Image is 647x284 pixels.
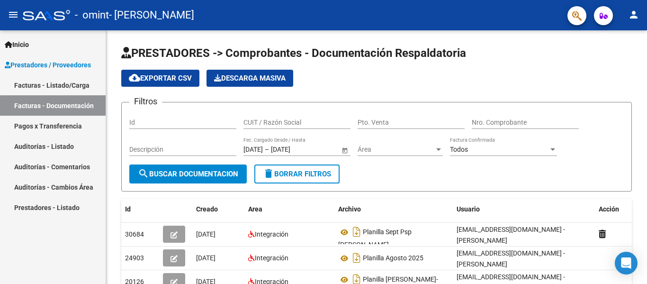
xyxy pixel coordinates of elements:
[263,168,274,179] mat-icon: delete
[8,9,19,20] mat-icon: menu
[457,205,480,213] span: Usuario
[196,205,218,213] span: Creado
[5,39,29,50] span: Inicio
[453,199,595,220] datatable-header-cell: Usuario
[599,205,619,213] span: Acción
[207,70,293,87] app-download-masive: Descarga masiva de comprobantes (adjuntos)
[196,230,216,238] span: [DATE]
[254,165,340,183] button: Borrar Filtros
[338,205,361,213] span: Archivo
[129,74,192,82] span: Exportar CSV
[138,168,149,179] mat-icon: search
[129,72,140,83] mat-icon: cloud_download
[338,229,412,249] span: Planilla Sept Psp [PERSON_NAME]
[129,165,247,183] button: Buscar Documentacion
[125,230,144,238] span: 30684
[244,199,334,220] datatable-header-cell: Area
[450,146,468,153] span: Todos
[5,60,91,70] span: Prestadores / Proveedores
[75,5,109,26] span: - omint
[350,224,363,239] i: Descargar documento
[358,146,434,154] span: Área
[340,145,350,155] button: Open calendar
[265,146,269,154] span: –
[109,5,194,26] span: - [PERSON_NAME]
[595,199,642,220] datatable-header-cell: Acción
[350,250,363,266] i: Descargar documento
[125,254,144,262] span: 24903
[121,46,466,60] span: PRESTADORES -> Comprobantes - Documentación Respaldatoria
[192,199,244,220] datatable-header-cell: Creado
[248,205,262,213] span: Area
[138,170,238,178] span: Buscar Documentacion
[628,9,639,20] mat-icon: person
[121,70,199,87] button: Exportar CSV
[255,254,288,262] span: Integración
[129,95,162,108] h3: Filtros
[243,146,263,154] input: Fecha inicio
[125,205,131,213] span: Id
[457,249,565,268] span: [EMAIL_ADDRESS][DOMAIN_NAME] - [PERSON_NAME]
[121,199,159,220] datatable-header-cell: Id
[457,226,565,244] span: [EMAIL_ADDRESS][DOMAIN_NAME] - [PERSON_NAME]
[615,252,638,275] div: Open Intercom Messenger
[271,146,317,154] input: Fecha fin
[196,254,216,262] span: [DATE]
[363,255,423,262] span: Planilla Agosto 2025
[214,74,286,82] span: Descarga Masiva
[207,70,293,87] button: Descarga Masiva
[255,230,288,238] span: Integración
[334,199,453,220] datatable-header-cell: Archivo
[263,170,331,178] span: Borrar Filtros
